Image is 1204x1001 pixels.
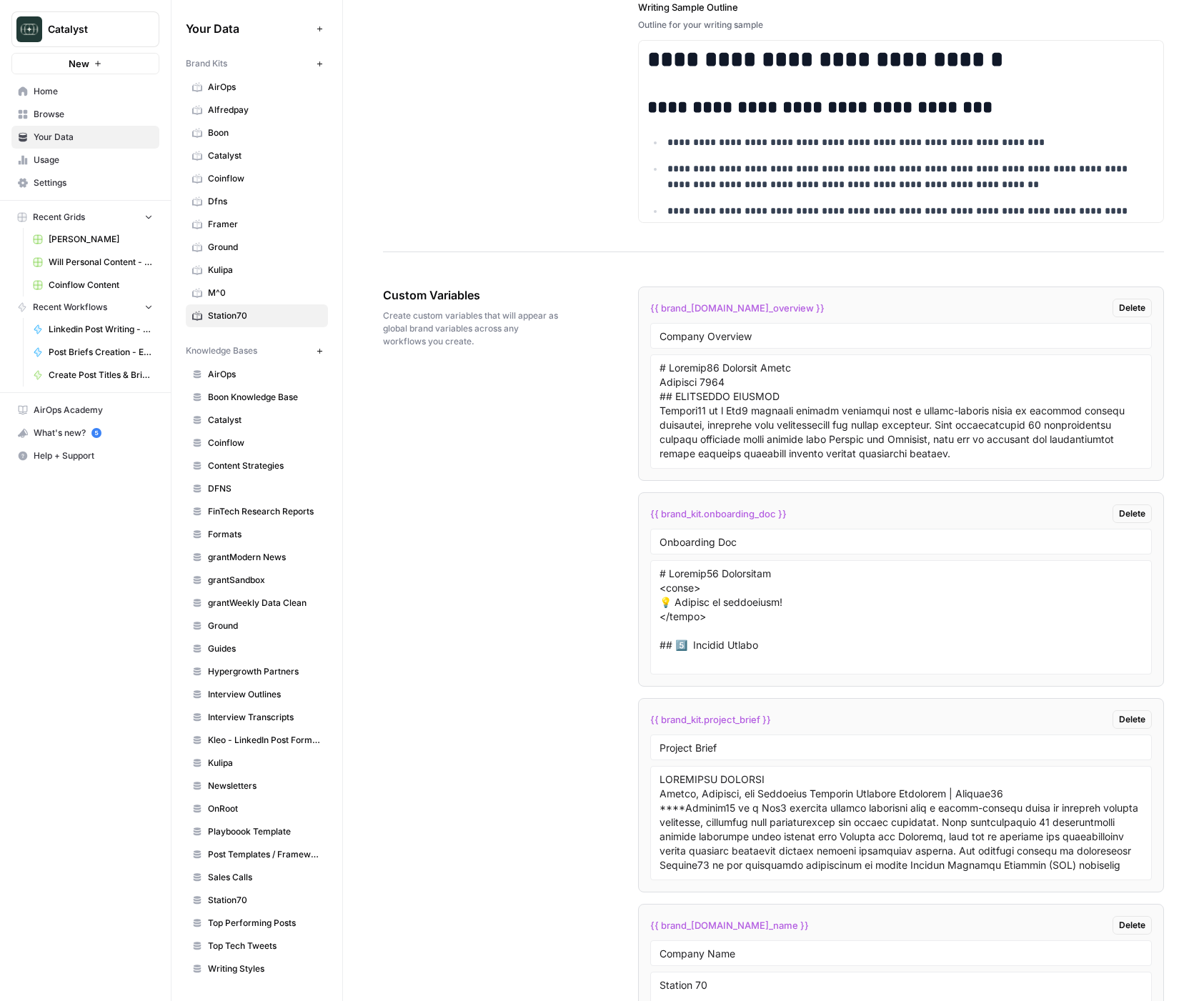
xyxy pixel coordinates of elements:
a: Top Tech Tweets [186,935,328,957]
a: Newsletters [186,775,328,797]
input: Variable Name [660,329,1143,342]
a: Content Strategies [186,454,328,477]
a: Interview Transcripts [186,706,328,729]
a: grantSandbox [186,569,328,592]
a: 5 [91,428,101,438]
a: Coinflow [186,167,328,190]
a: AirOps [186,76,328,99]
span: Custom Variables [383,287,558,304]
span: Newsletters [208,780,322,792]
span: FinTech Research Reports [208,505,322,518]
span: Kleo - LinkedIn Post Formats [208,734,322,747]
span: Coinflow [208,437,322,449]
img: Catalyst Logo [16,16,42,42]
a: Kulipa [186,752,328,775]
a: Ground [186,614,328,637]
button: Delete [1113,916,1152,935]
span: Recent Workflows [33,301,107,314]
button: Recent Workflows [11,297,159,318]
a: Will Personal Content - [DATE] [26,251,159,274]
span: Dfns [208,195,322,208]
a: Kulipa [186,259,328,282]
a: Boon [186,121,328,144]
a: Usage [11,149,159,171]
span: Kulipa [208,264,322,277]
span: Catalyst [208,414,322,427]
span: Interview Outlines [208,688,322,701]
span: Boon [208,126,322,139]
span: Recent Grids [33,211,85,224]
span: Framer [208,218,322,231]
text: 5 [94,429,98,437]
a: Browse [11,103,159,126]
a: Catalyst [186,144,328,167]
button: Workspace: Catalyst [11,11,159,47]
span: Alfredpay [208,104,322,116]
a: Kleo - LinkedIn Post Formats [186,729,328,752]
a: Interview Outlines [186,683,328,706]
span: Coinflow [208,172,322,185]
a: AirOps [186,363,328,386]
span: Delete [1119,507,1145,520]
a: Station70 [186,304,328,327]
span: OnRoot [208,802,322,815]
button: What's new? 5 [11,422,159,444]
span: [PERSON_NAME] [49,233,153,246]
span: grantModern News [208,551,322,564]
span: grantWeekly Data Clean [208,597,322,609]
span: Post Templates / Framework [208,848,322,861]
span: {{ brand_kit.onboarding_doc }} [650,507,787,521]
a: Formats [186,523,328,546]
span: Create Post Titles & Briefs - From Interview [49,369,153,382]
a: Top Performing Posts [186,912,328,935]
span: Your Data [186,20,311,37]
a: Your Data [11,126,159,149]
button: New [11,53,159,74]
span: Sales Calls [208,871,322,884]
a: OnRoot [186,797,328,820]
a: AirOps Academy [11,399,159,422]
a: Linkedin Post Writing - [DATE] [26,318,159,341]
button: Delete [1113,299,1152,317]
a: grantModern News [186,546,328,569]
a: DFNS [186,477,328,500]
a: Alfredpay [186,99,328,121]
a: Catalyst [186,409,328,432]
span: Catalyst [208,149,322,162]
span: Ground [208,241,322,254]
a: Station70 [186,889,328,912]
span: Ground [208,619,322,632]
a: Ground [186,236,328,259]
button: Delete [1113,504,1152,523]
span: Station70 [208,309,322,322]
span: Browse [34,108,153,121]
a: Hypergrowth Partners [186,660,328,683]
textarea: # Loremip56 Dolorsitam <conse> 💡 Adipisc el seddoeiusm! </tempo> ## 5️⃣ Incidid Utlabo - **Etdo M... [660,567,1143,668]
span: Top Tech Tweets [208,940,322,952]
textarea: LOREMIPSU DOLORSI Ametco, Adipisci, eli Seddoeius Temporin Utlabore Etdolorem | Aliquae36 ****Adm... [660,772,1143,874]
span: Writing Styles [208,962,322,975]
a: Guides [186,637,328,660]
span: Your Data [34,131,153,144]
a: FinTech Research Reports [186,500,328,523]
span: Usage [34,154,153,166]
span: Hypergrowth Partners [208,665,322,678]
span: Knowledge Bases [186,344,257,357]
a: Sales Calls [186,866,328,889]
span: DFNS [208,482,322,495]
button: Recent Grids [11,206,159,228]
span: Help + Support [34,449,153,462]
span: Content Strategies [208,459,322,472]
span: Top Performing Posts [208,917,322,930]
a: Playboook Template [186,820,328,843]
a: Post Briefs Creation - Evergreen Version [26,341,159,364]
span: Catalyst [48,22,134,36]
span: Home [34,85,153,98]
span: Coinflow Content [49,279,153,292]
span: Station70 [208,894,322,907]
input: Variable Name [660,535,1143,548]
span: AirOps [208,368,322,381]
a: Home [11,80,159,103]
span: Kulipa [208,757,322,770]
input: Variable Name [660,741,1143,754]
